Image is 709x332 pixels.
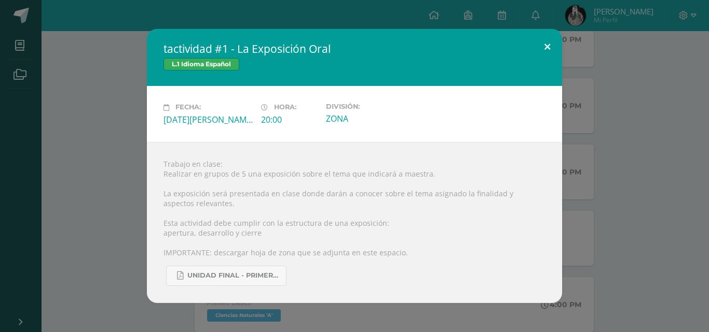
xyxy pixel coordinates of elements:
span: L.1 Idioma Español [163,58,239,70]
span: Hora: [274,104,296,111]
div: 20:00 [261,114,318,125]
label: División: [326,103,415,110]
button: Close (Esc) [533,29,562,64]
span: Fecha: [175,104,201,111]
div: ZONA [326,113,415,124]
div: Trabajo en clase: Realizar en grupos de 5 una exposición sobre el tema que indicará a maestra. La... [147,142,562,303]
div: [DATE][PERSON_NAME] [163,114,253,125]
a: UNIDAD FINAL - PRIMERO BASICO A-B-C -.pdf [166,266,287,286]
h2: tactividad #1 - La Exposición Oral [163,41,546,56]
span: UNIDAD FINAL - PRIMERO BASICO A-B-C -.pdf [187,271,281,280]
